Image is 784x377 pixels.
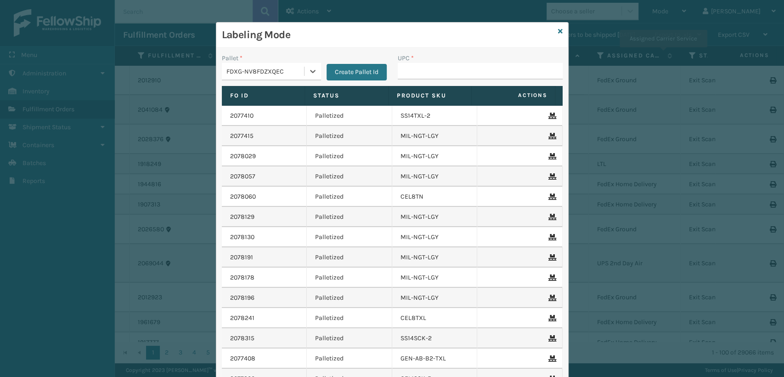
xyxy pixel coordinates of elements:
[307,288,392,308] td: Palletized
[548,315,554,321] i: Remove From Pallet
[222,28,554,42] h3: Labeling Mode
[548,355,554,362] i: Remove From Pallet
[307,348,392,369] td: Palletized
[307,227,392,247] td: Palletized
[548,214,554,220] i: Remove From Pallet
[230,192,256,201] a: 2078060
[392,227,478,247] td: MIL-NGT-LGY
[230,314,254,323] a: 2078241
[230,172,255,181] a: 2078057
[548,234,554,240] i: Remove From Pallet
[392,268,478,288] td: MIL-NGT-LGY
[230,111,254,120] a: 2077410
[230,91,297,100] label: Fo Id
[392,308,478,328] td: CEL8TXL
[307,187,392,207] td: Palletized
[230,212,254,222] a: 2078129
[392,207,478,227] td: MIL-NGT-LGY
[397,91,463,100] label: Product SKU
[307,146,392,166] td: Palletized
[307,268,392,288] td: Palletized
[548,295,554,301] i: Remove From Pallet
[474,88,553,103] span: Actions
[226,67,305,76] div: FDXG-NV8FDZXQEC
[392,166,478,187] td: MIL-NGT-LGY
[222,53,243,63] label: Pallet
[230,253,253,262] a: 2078191
[398,53,414,63] label: UPC
[392,187,478,207] td: CEL8TN
[548,274,554,281] i: Remove From Pallet
[392,348,478,369] td: GEN-AB-B2-TXL
[392,328,478,348] td: SS14SCK-2
[392,146,478,166] td: MIL-NGT-LGY
[392,106,478,126] td: SS14TXL-2
[307,247,392,268] td: Palletized
[230,334,254,343] a: 2078315
[307,328,392,348] td: Palletized
[548,153,554,160] i: Remove From Pallet
[313,91,380,100] label: Status
[307,126,392,146] td: Palletized
[392,247,478,268] td: MIL-NGT-LGY
[548,335,554,342] i: Remove From Pallet
[230,354,255,363] a: 2077408
[327,64,387,80] button: Create Pallet Id
[548,194,554,200] i: Remove From Pallet
[392,288,478,308] td: MIL-NGT-LGY
[230,131,254,141] a: 2077415
[548,254,554,261] i: Remove From Pallet
[392,126,478,146] td: MIL-NGT-LGY
[548,133,554,139] i: Remove From Pallet
[548,113,554,119] i: Remove From Pallet
[307,308,392,328] td: Palletized
[548,173,554,180] i: Remove From Pallet
[307,166,392,187] td: Palletized
[230,152,256,161] a: 2078029
[230,293,254,303] a: 2078196
[307,207,392,227] td: Palletized
[230,233,254,242] a: 2078130
[307,106,392,126] td: Palletized
[230,273,254,282] a: 2078178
